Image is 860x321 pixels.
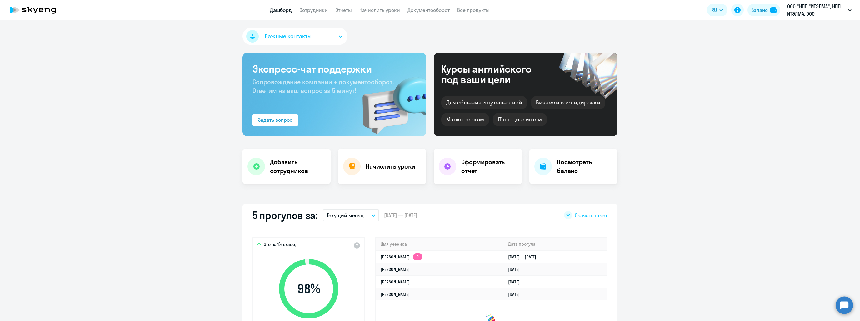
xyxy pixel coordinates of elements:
th: Дата прогула [503,238,607,251]
button: Задать вопрос [252,114,298,126]
a: [DATE] [508,279,525,285]
span: Это на 1% выше, [264,242,296,249]
img: bg-img [353,66,426,136]
a: Начислить уроки [359,7,400,13]
a: Документооборот [407,7,450,13]
div: Задать вопрос [258,116,292,124]
div: Маркетологам [441,113,489,126]
a: [PERSON_NAME] [381,292,410,297]
a: Все продукты [457,7,490,13]
a: [DATE] [508,267,525,272]
span: Сопровождение компании + документооборот. Ответим на ваш вопрос за 5 минут! [252,78,394,94]
div: Баланс [751,6,768,14]
th: Имя ученика [376,238,503,251]
span: [DATE] — [DATE] [384,212,417,219]
a: [PERSON_NAME] [381,279,410,285]
a: [PERSON_NAME]2 [381,254,422,260]
h2: 5 прогулов за: [252,209,318,222]
div: IT-специалистам [493,113,547,126]
div: Бизнес и командировки [531,96,605,109]
span: Важные контакты [265,32,312,40]
span: Скачать отчет [575,212,607,219]
button: Текущий месяц [323,209,379,221]
span: RU [711,6,717,14]
button: Балансbalance [747,4,780,16]
a: [DATE] [508,292,525,297]
a: Отчеты [335,7,352,13]
h3: Экспресс-чат поддержки [252,63,416,75]
p: ООО "НПП "ИТЭЛМА", НПП ИТЭЛМА, ООО [787,3,845,18]
h4: Начислить уроки [366,162,415,171]
div: Для общения и путешествий [441,96,527,109]
app-skyeng-badge: 2 [413,253,422,260]
img: balance [770,7,777,13]
a: Сотрудники [299,7,328,13]
h4: Добавить сотрудников [270,158,326,175]
h4: Сформировать отчет [461,158,517,175]
button: Важные контакты [242,28,347,45]
a: [PERSON_NAME] [381,267,410,272]
p: Текущий месяц [327,211,364,219]
h4: Посмотреть баланс [557,158,612,175]
div: Курсы английского под ваши цели [441,64,548,85]
a: [DATE][DATE] [508,254,541,260]
button: RU [707,4,727,16]
a: Дашборд [270,7,292,13]
span: 98 % [273,281,345,296]
button: ООО "НПП "ИТЭЛМА", НПП ИТЭЛМА, ООО [784,3,855,18]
